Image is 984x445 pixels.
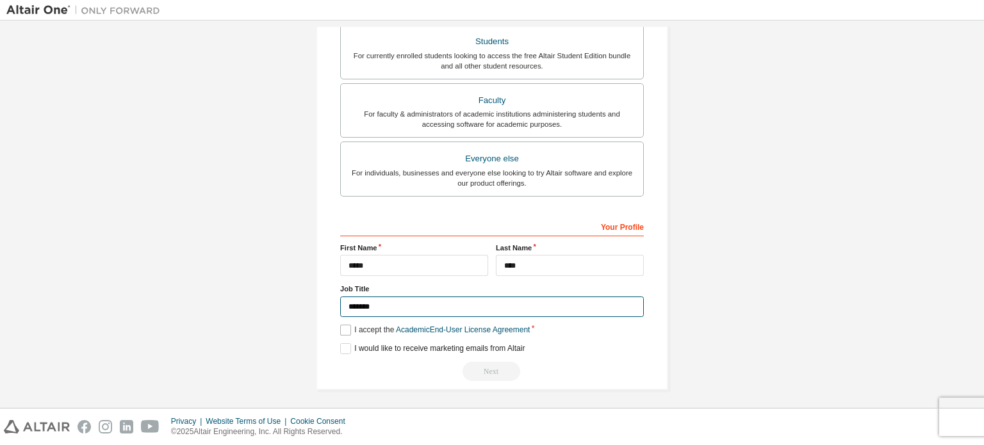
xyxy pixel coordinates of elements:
[348,168,635,188] div: For individuals, businesses and everyone else looking to try Altair software and explore our prod...
[348,92,635,109] div: Faculty
[348,109,635,129] div: For faculty & administrators of academic institutions administering students and accessing softwa...
[348,51,635,71] div: For currently enrolled students looking to access the free Altair Student Edition bundle and all ...
[340,216,644,236] div: Your Profile
[396,325,530,334] a: Academic End-User License Agreement
[340,325,530,336] label: I accept the
[141,420,160,433] img: youtube.svg
[206,416,290,426] div: Website Terms of Use
[6,4,167,17] img: Altair One
[171,416,206,426] div: Privacy
[340,343,525,354] label: I would like to receive marketing emails from Altair
[290,416,352,426] div: Cookie Consent
[496,243,644,253] label: Last Name
[340,362,644,381] div: Read and acccept EULA to continue
[348,33,635,51] div: Students
[340,284,644,294] label: Job Title
[340,243,488,253] label: First Name
[4,420,70,433] img: altair_logo.svg
[348,150,635,168] div: Everyone else
[99,420,112,433] img: instagram.svg
[78,420,91,433] img: facebook.svg
[171,426,353,437] p: © 2025 Altair Engineering, Inc. All Rights Reserved.
[120,420,133,433] img: linkedin.svg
